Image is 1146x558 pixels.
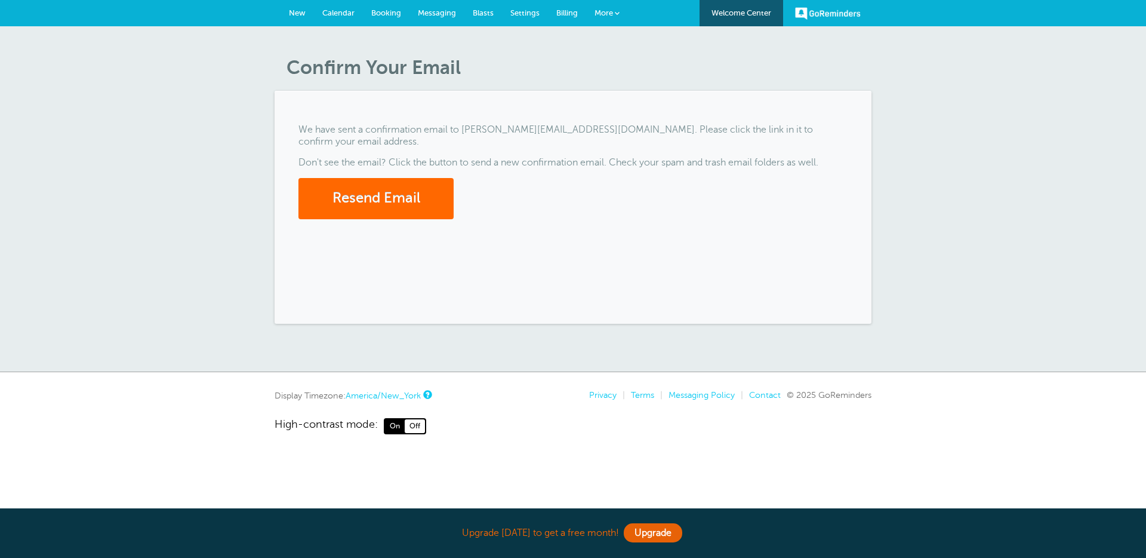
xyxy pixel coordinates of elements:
span: More [594,8,613,17]
span: Blasts [473,8,494,17]
h1: Confirm Your Email [286,56,871,79]
a: Contact [749,390,781,400]
span: Calendar [322,8,355,17]
li: | [654,390,663,400]
span: Settings [510,8,540,17]
span: On [385,419,405,433]
a: Terms [631,390,654,400]
p: We have sent a confirmation email to [PERSON_NAME][EMAIL_ADDRESS][DOMAIN_NAME]. Please click the ... [298,124,848,147]
a: This is the timezone being used to display dates and times to you on this device. Click the timez... [423,391,430,398]
a: Messaging Policy [668,390,735,400]
a: High-contrast mode: On Off [275,418,871,434]
a: America/New_York [346,391,421,400]
span: Booking [371,8,401,17]
span: Billing [556,8,578,17]
p: Don't see the email? Click the button to send a new confirmation email. Check your spam and trash... [298,157,848,168]
span: © 2025 GoReminders [787,390,871,400]
button: Resend Email [298,178,454,219]
li: | [735,390,743,400]
span: New [289,8,306,17]
span: Messaging [418,8,456,17]
span: High-contrast mode: [275,418,378,434]
a: Privacy [589,390,617,400]
span: Off [405,419,425,433]
div: Upgrade [DATE] to get a free month! [275,520,871,546]
li: | [617,390,625,400]
div: Display Timezone: [275,390,430,401]
a: Upgrade [624,523,682,542]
